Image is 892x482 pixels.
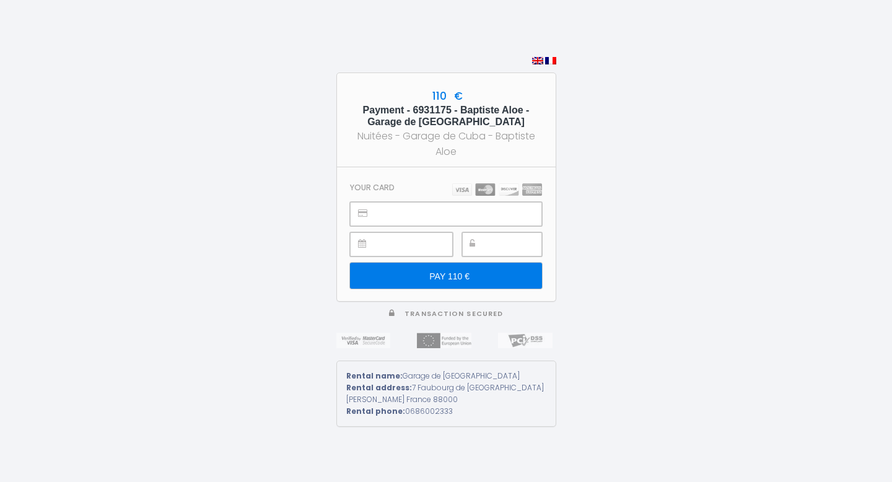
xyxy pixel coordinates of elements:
div: Garage de [GEOGRAPHIC_DATA] [346,370,546,382]
h3: Your card [350,183,395,192]
strong: Rental name: [346,370,403,381]
h5: Payment - 6931175 - Baptiste Aloe - Garage de [GEOGRAPHIC_DATA] [348,104,544,128]
iframe: Cadre sécurisé pour la saisie du code de sécurité CVC [490,233,541,256]
iframe: Cadre sécurisé pour la saisie du numéro de carte [378,203,541,226]
strong: Rental address: [346,382,412,393]
strong: Rental phone: [346,406,405,416]
div: 7 Faubourg de [GEOGRAPHIC_DATA][PERSON_NAME] France 88000 [346,382,546,406]
span: 110 € [429,89,463,103]
iframe: Cadre sécurisé pour la saisie de la date d'expiration [378,233,452,256]
div: 0686002333 [346,406,546,418]
img: en.png [532,57,543,64]
span: Transaction secured [404,309,503,318]
img: fr.png [545,57,556,64]
img: carts.png [452,183,542,196]
div: Nuitées - Garage de Cuba - Baptiste Aloe [348,128,544,159]
input: PAY 110 € [350,263,541,289]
